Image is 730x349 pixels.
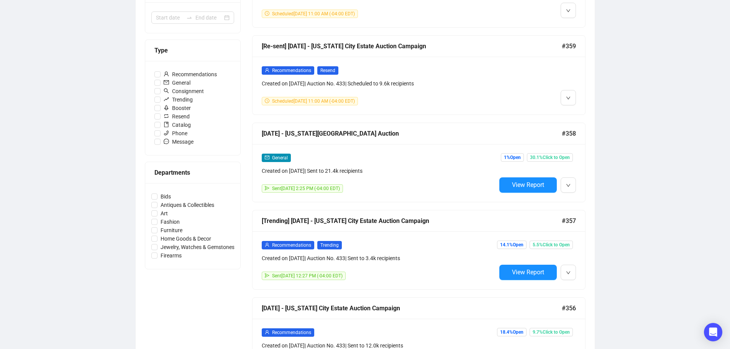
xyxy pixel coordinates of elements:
[164,88,169,93] span: search
[157,192,174,201] span: Bids
[154,168,231,177] div: Departments
[262,216,562,226] div: [Trending] [DATE] - [US_STATE] City Estate Auction Campaign
[164,71,169,77] span: user
[164,113,169,119] span: retweet
[265,68,269,72] span: user
[161,112,193,121] span: Resend
[252,123,586,202] a: [DATE] - [US_STATE][GEOGRAPHIC_DATA] Auction#358mailGeneralCreated on [DATE]| Sent to 21.4k recip...
[530,328,573,336] span: 9.7% Click to Open
[265,242,269,247] span: user
[272,330,311,335] span: Recommendations
[262,167,496,175] div: Created on [DATE] | Sent to 21.4k recipients
[156,13,183,22] input: Start date
[499,177,557,193] button: View Report
[562,216,576,226] span: #357
[499,265,557,280] button: View Report
[154,46,231,55] div: Type
[164,97,169,102] span: rise
[265,155,269,160] span: mail
[562,303,576,313] span: #356
[161,70,220,79] span: Recommendations
[265,330,269,334] span: user
[252,210,586,290] a: [Trending] [DATE] - [US_STATE] City Estate Auction Campaign#357userRecommendationsTrendingCreated...
[186,15,192,21] span: to
[161,79,194,87] span: General
[161,87,207,95] span: Consignment
[265,98,269,103] span: clock-circle
[161,129,190,138] span: Phone
[562,129,576,138] span: #358
[164,122,169,127] span: book
[265,186,269,190] span: send
[157,243,238,251] span: Jewelry, Watches & Gemstones
[566,96,571,100] span: down
[497,328,527,336] span: 18.4% Open
[161,121,194,129] span: Catalog
[512,269,544,276] span: View Report
[262,254,496,262] div: Created on [DATE] | Auction No. 433 | Sent to 3.4k recipients
[252,35,586,115] a: [Re-sent] [DATE] - [US_STATE] City Estate Auction Campaign#359userRecommendationsResendCreated on...
[157,218,183,226] span: Fashion
[186,15,192,21] span: swap-right
[262,41,562,51] div: [Re-sent] [DATE] - [US_STATE] City Estate Auction Campaign
[272,155,288,161] span: General
[704,323,722,341] div: Open Intercom Messenger
[272,68,311,73] span: Recommendations
[265,11,269,16] span: clock-circle
[566,270,571,275] span: down
[317,66,338,75] span: Resend
[262,79,496,88] div: Created on [DATE] | Auction No. 433 | Scheduled to 9.6k recipients
[195,13,223,22] input: End date
[157,201,217,209] span: Antiques & Collectibles
[527,153,573,162] span: 30.1% Click to Open
[164,80,169,85] span: mail
[562,41,576,51] span: #359
[164,139,169,144] span: message
[161,138,197,146] span: Message
[262,303,562,313] div: [DATE] - [US_STATE] City Estate Auction Campaign
[317,241,342,249] span: Trending
[566,8,571,13] span: down
[164,130,169,136] span: phone
[157,234,214,243] span: Home Goods & Decor
[272,98,355,104] span: Scheduled [DATE] 11:00 AM (-04:00 EDT)
[272,273,343,279] span: Sent [DATE] 12:27 PM (-04:00 EDT)
[157,226,185,234] span: Furniture
[157,209,171,218] span: Art
[164,105,169,110] span: rocket
[262,129,562,138] div: [DATE] - [US_STATE][GEOGRAPHIC_DATA] Auction
[512,181,544,188] span: View Report
[272,186,340,191] span: Sent [DATE] 2:25 PM (-04:00 EDT)
[161,95,196,104] span: Trending
[265,273,269,278] span: send
[272,11,355,16] span: Scheduled [DATE] 11:00 AM (-04:00 EDT)
[501,153,524,162] span: 1% Open
[157,251,185,260] span: Firearms
[272,242,311,248] span: Recommendations
[566,183,571,188] span: down
[530,241,573,249] span: 5.5% Click to Open
[497,241,527,249] span: 14.1% Open
[161,104,194,112] span: Booster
